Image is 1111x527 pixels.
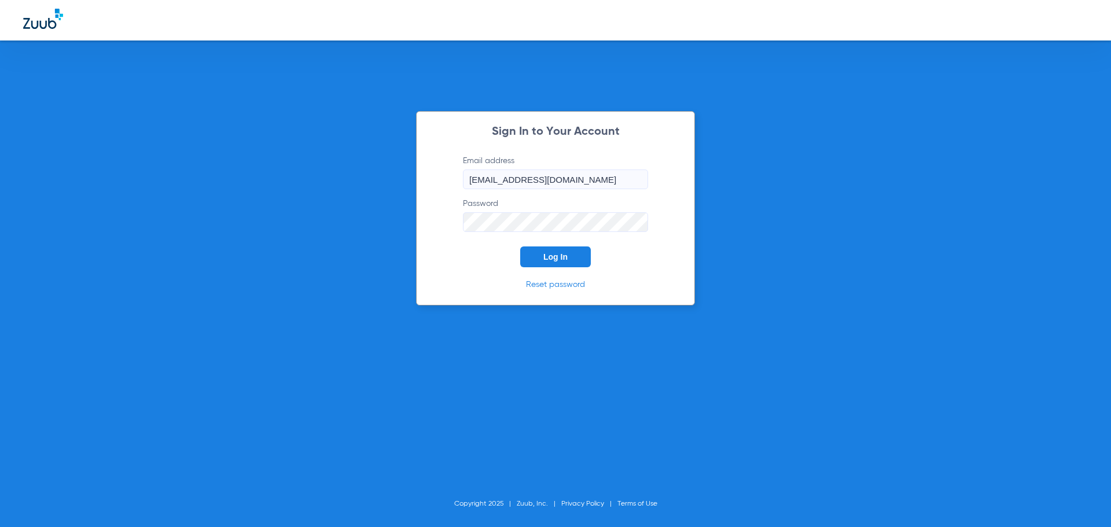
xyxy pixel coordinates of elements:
[23,9,63,29] img: Zuub Logo
[463,198,648,232] label: Password
[520,246,591,267] button: Log In
[446,126,665,138] h2: Sign In to Your Account
[463,155,648,189] label: Email address
[454,498,517,510] li: Copyright 2025
[561,500,604,507] a: Privacy Policy
[1053,471,1111,527] iframe: Chat Widget
[543,252,568,261] span: Log In
[617,500,657,507] a: Terms of Use
[517,498,561,510] li: Zuub, Inc.
[463,212,648,232] input: Password
[463,169,648,189] input: Email address
[526,281,585,289] a: Reset password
